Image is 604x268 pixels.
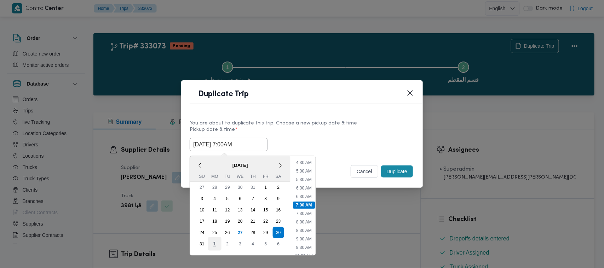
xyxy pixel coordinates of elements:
input: Choose date & time [190,138,268,151]
h1: Duplicate Trip [198,89,249,100]
ul: Time [292,156,316,255]
button: cancel [351,165,378,178]
label: Pickup date & time [190,127,414,138]
button: Duplicate [381,165,413,177]
button: Closes this modal window [406,89,414,97]
div: You are about to duplicate this trip, Choose a new pickup date & time [190,120,414,127]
